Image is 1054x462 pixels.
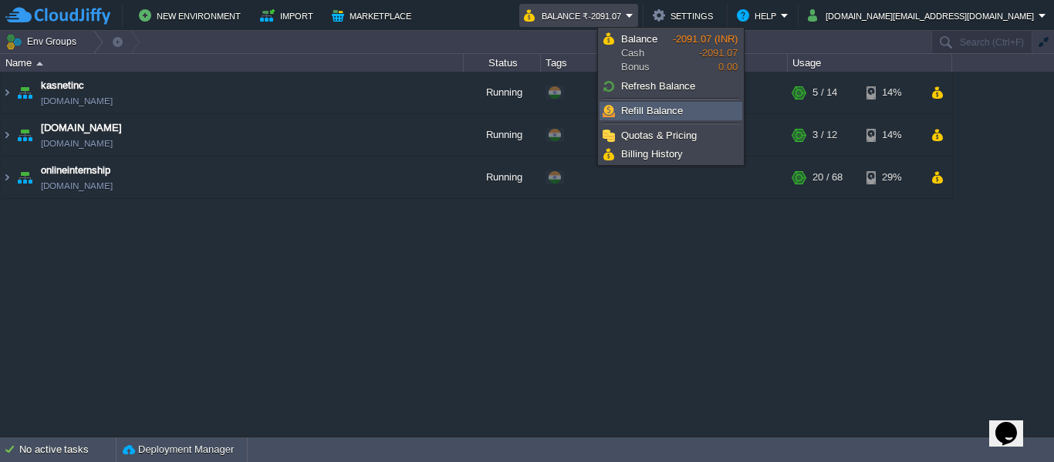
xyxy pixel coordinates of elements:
div: 3 / 12 [812,114,837,156]
div: 29% [867,157,917,198]
div: Running [464,114,541,156]
a: BalanceCashBonus-2091.07 (INR)-2091.070.00 [600,30,742,76]
div: Usage [789,54,951,72]
img: AMDAwAAAACH5BAEAAAAALAAAAAABAAEAAAICRAEAOw== [14,72,35,113]
img: AMDAwAAAACH5BAEAAAAALAAAAAABAAEAAAICRAEAOw== [1,72,13,113]
button: Deployment Manager [123,442,234,457]
a: [DOMAIN_NAME] [41,93,113,109]
span: Refresh Balance [621,80,695,92]
div: 14% [867,114,917,156]
button: [DOMAIN_NAME][EMAIL_ADDRESS][DOMAIN_NAME] [808,6,1039,25]
div: Status [465,54,540,72]
div: 14% [867,72,917,113]
a: onlineinternship [41,163,110,178]
a: Refill Balance [600,103,742,120]
img: AMDAwAAAACH5BAEAAAAALAAAAAABAAEAAAICRAEAOw== [14,157,35,198]
img: AMDAwAAAACH5BAEAAAAALAAAAAABAAEAAAICRAEAOw== [36,62,43,66]
span: Refill Balance [621,105,683,116]
span: Billing History [621,148,683,160]
div: Running [464,72,541,113]
span: Quotas & Pricing [621,130,697,141]
div: Tags [542,54,787,72]
span: -2091.07 0.00 [673,33,738,73]
span: Cash Bonus [621,32,673,74]
div: No active tasks [19,437,116,462]
img: AMDAwAAAACH5BAEAAAAALAAAAAABAAEAAAICRAEAOw== [1,114,13,156]
button: Marketplace [332,6,416,25]
button: Settings [653,6,718,25]
div: Running [464,157,541,198]
img: AMDAwAAAACH5BAEAAAAALAAAAAABAAEAAAICRAEAOw== [14,114,35,156]
div: Name [2,54,463,72]
iframe: chat widget [989,400,1039,447]
button: Help [737,6,781,25]
button: Env Groups [5,31,82,52]
button: New Environment [139,6,245,25]
a: Billing History [600,146,742,163]
a: [DOMAIN_NAME] [41,136,113,151]
button: Import [260,6,318,25]
a: Quotas & Pricing [600,127,742,144]
a: kasnetinc [41,78,84,93]
div: 5 / 14 [812,72,837,113]
a: [DOMAIN_NAME] [41,178,113,194]
span: Balance [621,33,657,45]
a: [DOMAIN_NAME] [41,120,122,136]
button: Balance ₹-2091.07 [524,6,626,25]
img: CloudJiffy [5,6,110,25]
div: 20 / 68 [812,157,843,198]
img: AMDAwAAAACH5BAEAAAAALAAAAAABAAEAAAICRAEAOw== [1,157,13,198]
span: -2091.07 (INR) [673,33,738,45]
a: Refresh Balance [600,78,742,95]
